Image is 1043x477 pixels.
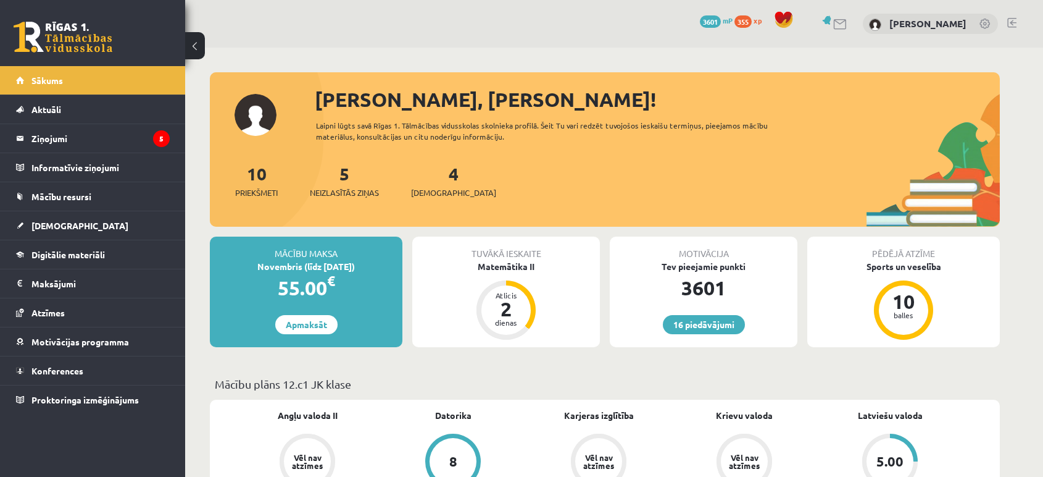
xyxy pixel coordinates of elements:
a: Motivācijas programma [16,327,170,356]
div: 2 [488,299,525,319]
div: Atlicis [488,292,525,299]
span: xp [754,15,762,25]
a: 3601 mP [700,15,733,25]
div: 3601 [610,273,797,303]
a: Mācību resursi [16,182,170,211]
span: Priekšmeti [235,187,278,199]
div: Vēl nav atzīmes [727,454,762,470]
a: Konferences [16,357,170,385]
div: [PERSON_NAME], [PERSON_NAME]! [315,85,1000,114]
a: 16 piedāvājumi [663,315,745,334]
div: Vēl nav atzīmes [581,454,616,470]
a: Aktuāli [16,95,170,124]
span: 355 [734,15,752,28]
div: balles [885,311,922,319]
legend: Maksājumi [31,269,170,298]
div: Vēl nav atzīmes [290,454,325,470]
a: Sports un veselība 10 balles [807,260,1000,342]
span: Digitālie materiāli [31,249,105,260]
span: Mācību resursi [31,191,91,202]
a: Maksājumi [16,269,170,298]
span: [DEMOGRAPHIC_DATA] [31,220,128,231]
img: Roberts Kukulis [869,19,881,31]
a: Apmaksāt [275,315,338,334]
div: Mācību maksa [210,237,402,260]
i: 5 [153,130,170,147]
a: 4[DEMOGRAPHIC_DATA] [411,163,496,199]
a: Atzīmes [16,298,170,327]
span: € [327,272,335,290]
span: mP [723,15,733,25]
div: Motivācija [610,237,797,260]
a: Angļu valoda II [278,409,338,422]
div: 55.00 [210,273,402,303]
a: Latviešu valoda [858,409,923,422]
a: Rīgas 1. Tālmācības vidusskola [14,22,112,53]
a: Digitālie materiāli [16,240,170,269]
span: Atzīmes [31,307,65,318]
a: Karjeras izglītība [564,409,634,422]
a: 10Priekšmeti [235,163,278,199]
div: 8 [449,455,457,468]
div: Matemātika II [412,260,600,273]
span: Aktuāli [31,104,61,115]
a: Sākums [16,66,170,95]
a: Proktoringa izmēģinājums [16,386,170,414]
span: 3601 [700,15,721,28]
div: Novembris (līdz [DATE]) [210,260,402,273]
a: Informatīvie ziņojumi [16,153,170,182]
a: Datorika [435,409,472,422]
p: Mācību plāns 12.c1 JK klase [215,376,995,392]
a: 355 xp [734,15,768,25]
a: Ziņojumi5 [16,124,170,153]
legend: Informatīvie ziņojumi [31,153,170,182]
a: [PERSON_NAME] [889,17,966,30]
div: Sports un veselība [807,260,1000,273]
div: 10 [885,292,922,311]
div: Pēdējā atzīme [807,237,1000,260]
span: Sākums [31,75,63,86]
span: Proktoringa izmēģinājums [31,394,139,405]
legend: Ziņojumi [31,124,170,153]
div: Tuvākā ieskaite [412,237,600,260]
div: Laipni lūgts savā Rīgas 1. Tālmācības vidusskolas skolnieka profilā. Šeit Tu vari redzēt tuvojošo... [316,120,790,142]
a: [DEMOGRAPHIC_DATA] [16,211,170,240]
div: Tev pieejamie punkti [610,260,797,273]
span: Motivācijas programma [31,336,129,347]
div: dienas [488,319,525,326]
span: [DEMOGRAPHIC_DATA] [411,187,496,199]
a: Matemātika II Atlicis 2 dienas [412,260,600,342]
span: Neizlasītās ziņas [310,187,379,199]
span: Konferences [31,365,83,376]
a: Krievu valoda [716,409,773,422]
div: 5.00 [876,455,904,468]
a: 5Neizlasītās ziņas [310,163,379,199]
